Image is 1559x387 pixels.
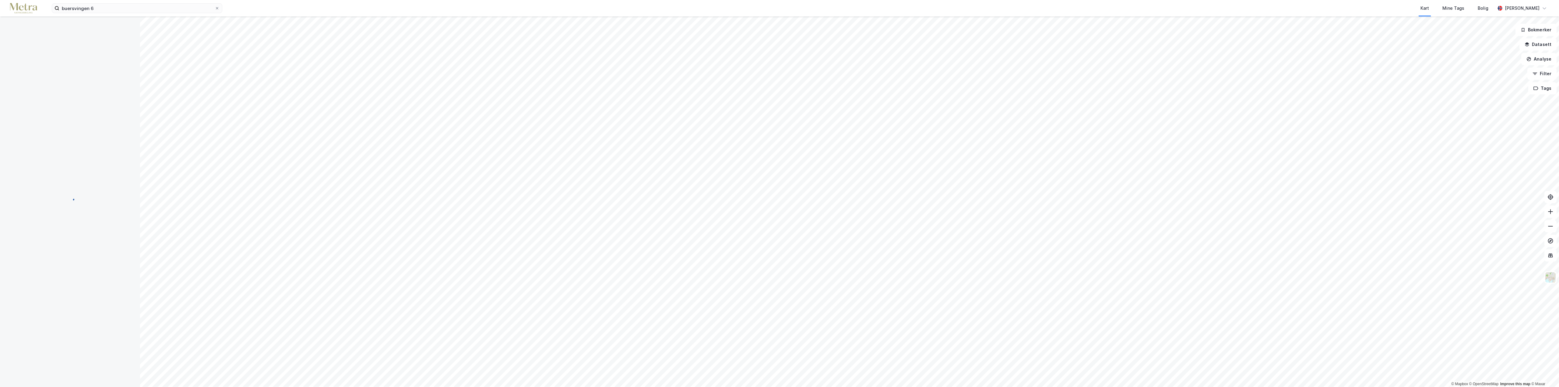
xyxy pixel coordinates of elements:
div: Kart [1420,5,1429,12]
button: Filter [1527,68,1557,80]
button: Analyse [1521,53,1557,65]
iframe: Chat Widget [1423,142,1559,387]
div: Kontrollprogram for chat [1423,142,1559,387]
img: spinner.a6d8c91a73a9ac5275cf975e30b51cfb.svg [65,193,75,203]
button: Bokmerker [1515,24,1557,36]
div: Bolig [1478,5,1488,12]
div: Mine Tags [1442,5,1464,12]
input: Søk på adresse, matrikkel, gårdeiere, leietakere eller personer [59,4,215,13]
button: Datasett [1519,38,1557,51]
div: [PERSON_NAME] [1505,5,1540,12]
button: Tags [1528,82,1557,94]
img: metra-logo.256734c3b2bbffee19d4.png [10,3,37,14]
